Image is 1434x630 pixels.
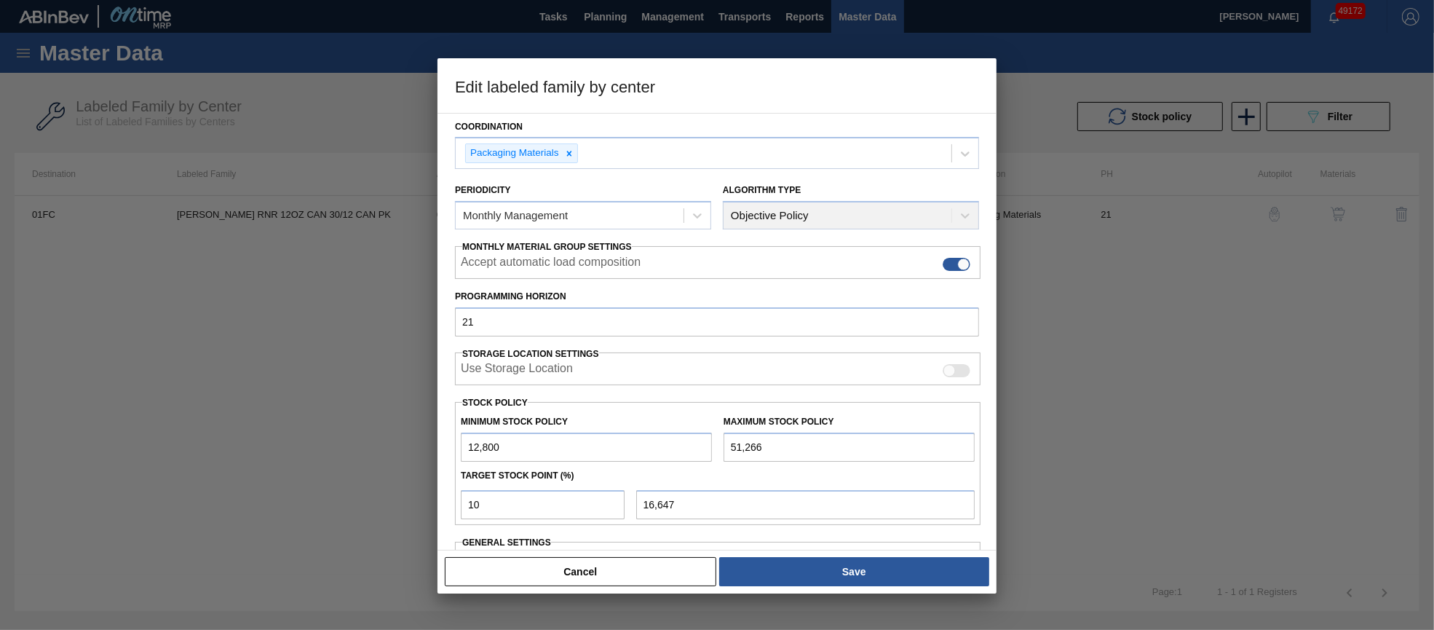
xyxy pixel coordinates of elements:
label: Algorithm Type [723,185,801,195]
h3: Edit labeled family by center [437,58,997,114]
div: Monthly Management [463,210,568,222]
label: Stock Policy [462,398,528,408]
label: Maximum Stock Policy [724,417,834,427]
label: Periodicity [455,185,511,195]
span: General settings [462,538,551,548]
div: Packaging Materials [466,144,561,162]
label: When enabled, the system will display stocks from different storage locations. [461,362,573,379]
label: Coordination [455,122,523,132]
button: Cancel [445,557,716,586]
label: Accept automatic load composition [461,256,641,273]
span: Storage Location Settings [462,349,599,359]
label: Programming Horizon [455,286,979,307]
label: Minimum Stock Policy [461,417,568,427]
label: Target Stock Point (%) [461,470,574,481]
span: Monthly Material Group Settings [462,242,632,252]
button: Save [719,557,989,586]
